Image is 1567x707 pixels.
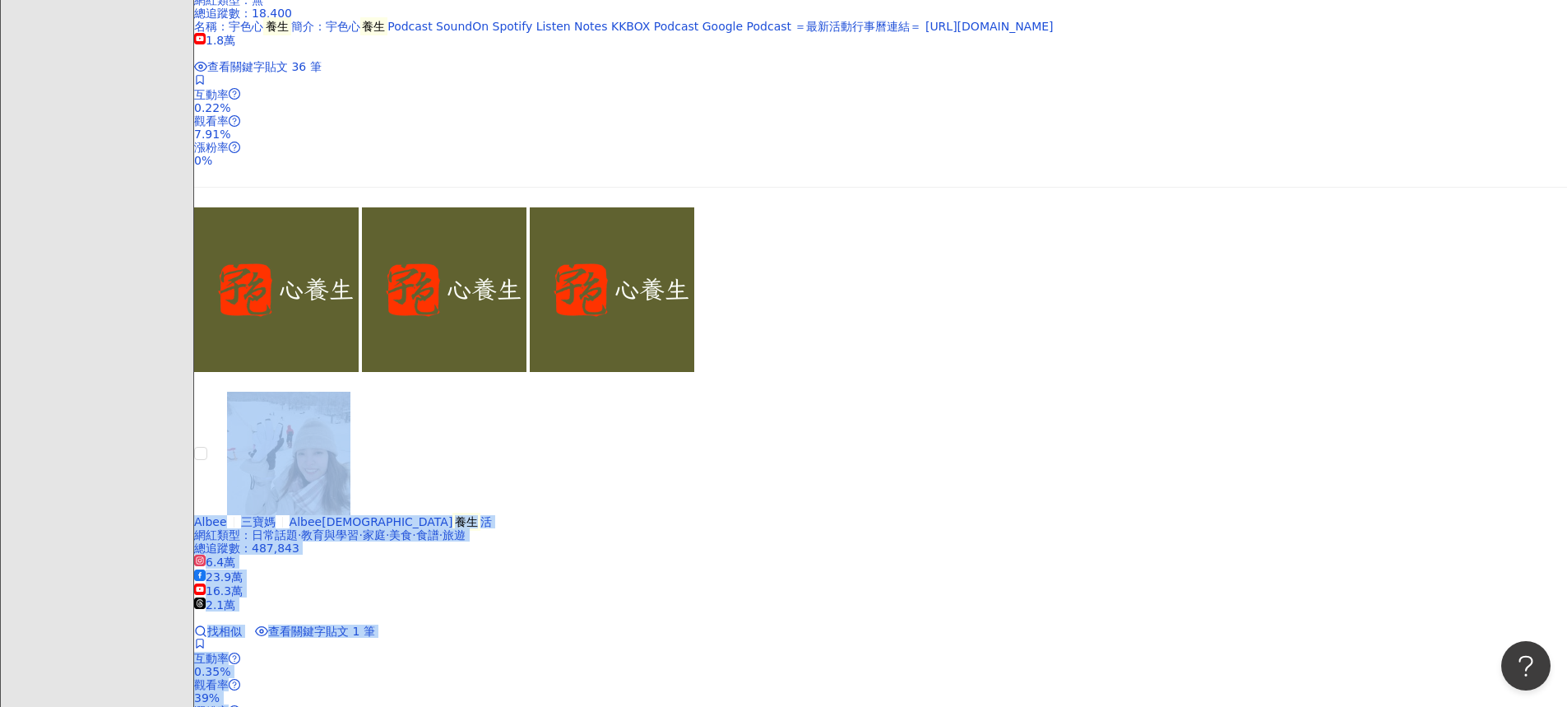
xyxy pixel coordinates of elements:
mark: 養生 [263,17,291,35]
span: 日常話題 [252,528,298,542]
span: 宇色心 [229,20,263,33]
span: · [386,528,389,542]
div: 0.35% [194,665,1567,678]
span: 旅遊 [443,528,466,542]
span: 名稱 ： [194,17,291,35]
span: question-circle [229,653,240,664]
a: 找相似 [194,625,242,638]
iframe: Help Scout Beacon - Open [1501,641,1551,691]
span: 漲粉率 [194,141,229,154]
span: Podcast SoundOn Spotify Listen Notes KKBOX Podcast Google Podcast ＝最新活動行事曆連結＝ [URL][DOMAIN_NAME] [387,20,1053,33]
span: 互動率 [194,652,229,665]
mark: 養生 [360,17,388,35]
span: Albee[DEMOGRAPHIC_DATA] [290,515,453,528]
span: question-circle [229,115,240,127]
span: 查看關鍵字貼文 1 筆 [268,625,375,638]
a: 查看關鍵字貼文 1 筆 [255,625,375,638]
mark: 養生 [452,513,480,531]
img: post-image [530,207,694,372]
span: Albee [194,515,227,528]
span: 16.3萬 [194,584,243,598]
span: 宇色心 [326,20,360,33]
span: 觀看率 [194,114,229,128]
span: 2.1萬 [194,598,235,612]
span: question-circle [229,88,240,100]
span: 食譜 [416,528,439,542]
span: 美食 [389,528,412,542]
a: 查看關鍵字貼文 36 筆 [194,60,322,73]
span: question-circle [229,679,240,691]
span: · [412,528,415,542]
div: 總追蹤數 ： 18,400 [194,7,1567,20]
div: 39% [194,691,1567,705]
span: 查看關鍵字貼文 36 筆 [207,60,322,73]
span: · [359,528,362,542]
span: 23.9萬 [194,570,243,584]
span: · [298,528,301,542]
div: 0.22% [194,101,1567,114]
span: 簡介 ： [291,17,1054,35]
span: 6.4萬 [194,556,235,569]
span: 家庭 [363,528,386,542]
img: post-image [362,207,526,372]
div: 7.91% [194,128,1567,141]
span: question-circle [229,142,240,153]
span: 三寶媽 [241,515,276,528]
span: 1.8萬 [194,34,235,47]
span: 找相似 [207,625,242,638]
span: 觀看率 [194,678,229,691]
div: 網紅類型 ： [194,528,1567,542]
span: 互動率 [194,88,229,101]
img: post-image [194,207,359,372]
div: 總追蹤數 ： 487,843 [194,542,1567,555]
span: · [439,528,443,542]
span: 活 [480,515,492,528]
div: 0% [194,154,1567,167]
img: KOL Avatar [227,392,350,515]
span: 教育與學習 [301,528,359,542]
